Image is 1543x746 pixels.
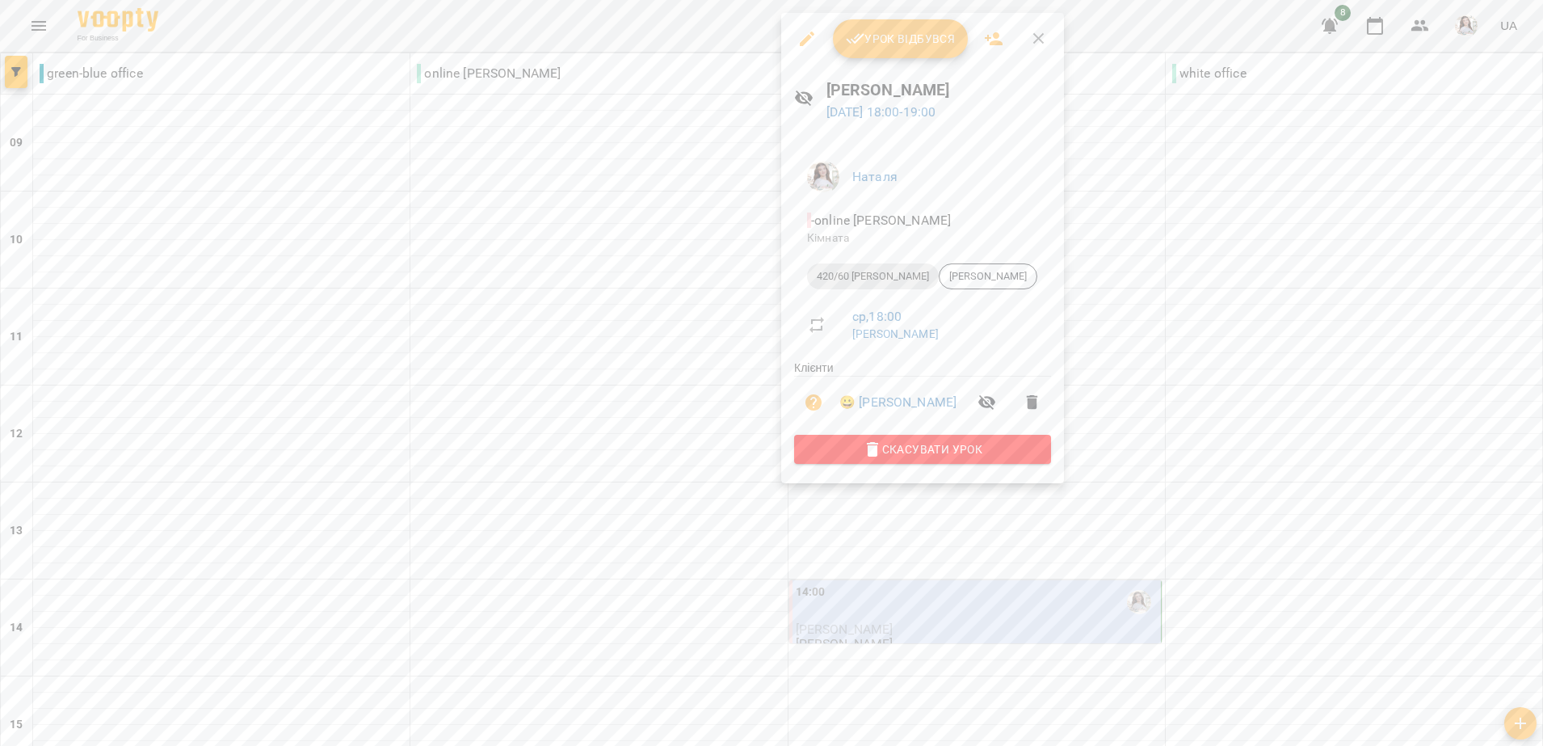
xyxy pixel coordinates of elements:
img: a694e0b2dea0f9e3a16b402a4dbce13d.jpeg [807,161,839,193]
a: [PERSON_NAME] [852,327,939,340]
a: ср , 18:00 [852,309,902,324]
h6: [PERSON_NAME] [826,78,1052,103]
button: Урок відбувся [833,19,969,58]
span: 420/60 [PERSON_NAME] [807,269,939,284]
a: 😀 [PERSON_NAME] [839,393,956,412]
span: - online [PERSON_NAME] [807,213,954,228]
span: [PERSON_NAME] [940,269,1036,284]
a: [DATE] 18:00-19:00 [826,104,936,120]
span: Урок відбувся [846,29,956,48]
span: Скасувати Урок [807,440,1038,459]
ul: Клієнти [794,360,1051,435]
p: Кімната [807,230,1038,247]
a: Наталя [852,169,898,184]
button: Скасувати Урок [794,435,1051,464]
button: Візит ще не сплачено. Додати оплату? [794,383,833,422]
div: [PERSON_NAME] [939,263,1037,289]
